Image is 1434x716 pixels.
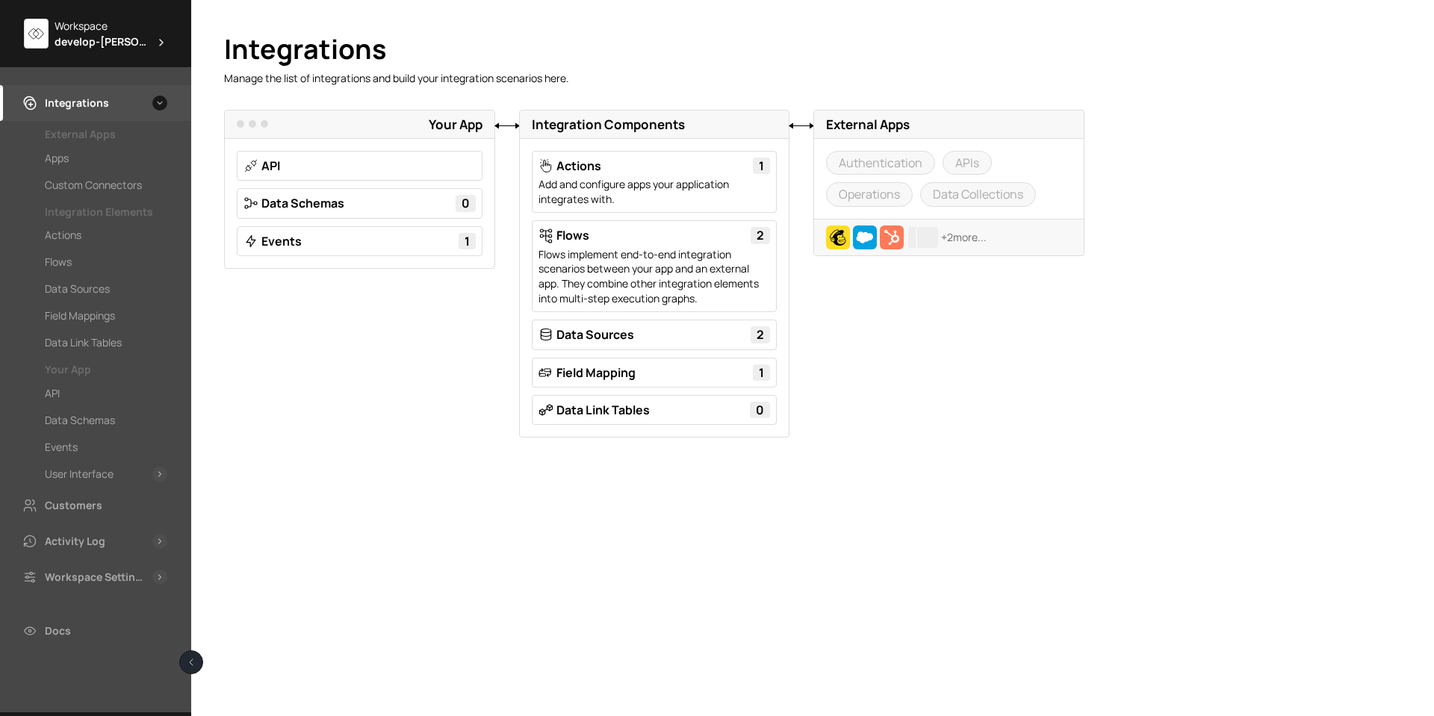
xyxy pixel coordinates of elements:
[45,280,110,298] div: Data Sources
[55,34,149,49] span: develop-[PERSON_NAME]
[45,176,167,194] a: Custom Connectors
[261,158,280,174] a: API
[556,402,650,418] a: Data Link Tables
[556,227,589,243] a: Flows
[45,94,109,112] div: Integrations
[45,532,105,550] div: Activity Log
[556,158,601,174] a: Actions
[45,307,115,325] div: Field Mappings
[21,568,146,586] a: Workspace Settings
[556,326,634,343] a: Data Sources
[45,438,167,456] a: Events
[45,496,102,514] div: Customers
[520,110,789,139] h3: Integration Components
[45,465,146,483] a: User Interface
[45,226,81,244] div: Actions
[45,622,71,640] div: Docs
[45,385,60,402] div: API
[45,465,114,483] div: User Interface
[45,411,167,429] a: Data Schemas
[21,622,167,640] a: Docs
[45,176,142,194] div: Custom Connectors
[45,280,167,298] a: Data Sources
[224,33,1401,65] h1: Integrations
[45,385,167,402] a: API
[261,195,344,211] a: Data Schemas
[45,149,69,167] div: Apps
[45,438,78,456] div: Events
[224,71,654,86] p: Manage the list of integrations and build your integration scenarios here.
[55,34,167,49] div: develop-brame
[21,532,146,550] a: Activity Log
[556,364,636,381] a: Field Mapping
[45,253,72,271] div: Flows
[55,18,167,34] div: Workspace
[21,94,146,112] a: Integrations
[45,149,167,167] a: Apps
[24,18,167,49] div: Workspacedevelop-[PERSON_NAME]
[45,411,115,429] div: Data Schemas
[45,253,167,271] a: Flows
[45,226,167,244] a: Actions
[261,233,302,249] a: Events
[21,496,167,514] a: Customers
[45,334,122,352] div: Data Link Tables
[45,568,146,586] div: Workspace Settings
[45,307,167,325] a: Field Mappings
[45,334,167,352] a: Data Link Tables
[225,110,494,139] h3: Your App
